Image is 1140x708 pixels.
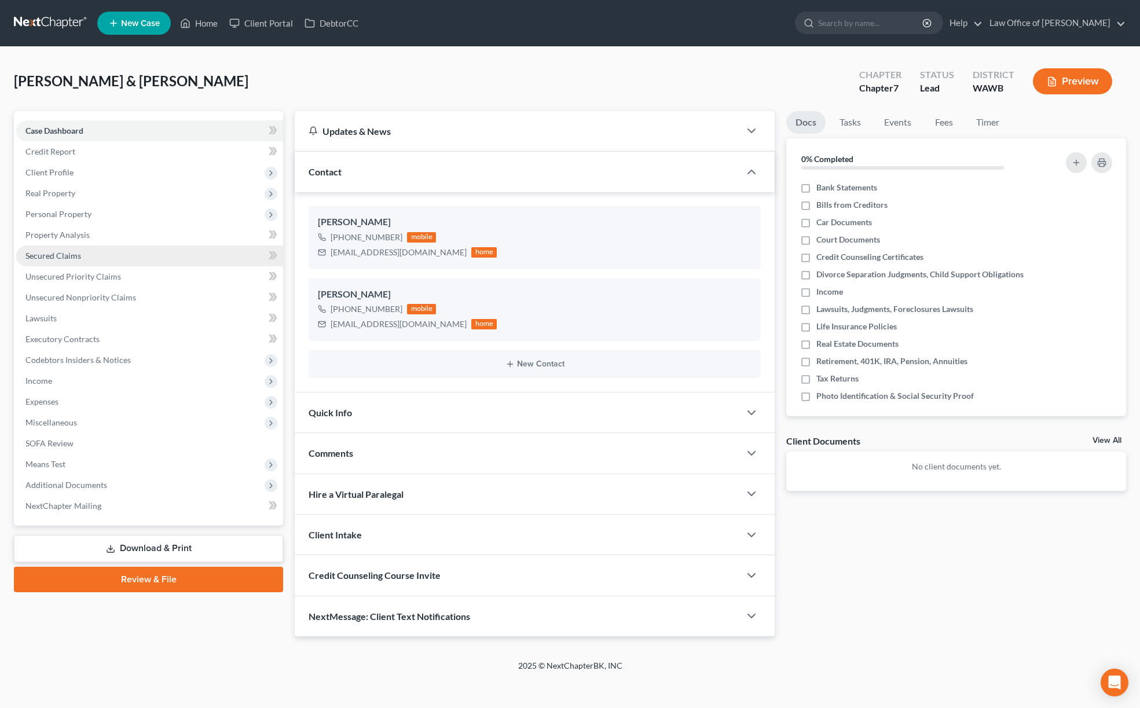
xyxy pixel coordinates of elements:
a: Home [174,13,223,34]
span: Secured Claims [25,251,81,261]
a: Timer [967,111,1009,134]
span: Client Profile [25,167,74,177]
div: WAWB [973,82,1014,95]
span: Credit Counseling Course Invite [309,570,441,581]
span: Lawsuits, Judgments, Foreclosures Lawsuits [816,303,973,315]
a: Law Office of [PERSON_NAME] [984,13,1126,34]
input: Search by name... [818,12,924,34]
a: Unsecured Nonpriority Claims [16,287,283,308]
button: Preview [1033,68,1112,94]
a: Property Analysis [16,225,283,245]
span: Divorce Separation Judgments, Child Support Obligations [816,269,1024,280]
span: Bills from Creditors [816,199,888,211]
span: Car Documents [816,217,872,228]
a: Fees [925,111,962,134]
div: Updates & News [309,125,726,137]
span: Court Documents [816,234,880,245]
span: Executory Contracts [25,334,100,344]
span: Case Dashboard [25,126,83,135]
button: New Contact [318,359,752,369]
div: [PERSON_NAME] [318,288,752,302]
span: Means Test [25,459,65,469]
span: Bank Statements [816,182,877,193]
div: 2025 © NextChapterBK, INC [240,660,900,681]
div: [PERSON_NAME] [318,215,752,229]
a: Review & File [14,567,283,592]
span: Comments [309,447,353,458]
div: home [471,319,497,329]
span: Tax Returns [816,373,859,384]
a: Help [944,13,983,34]
span: Codebtors Insiders & Notices [25,355,131,365]
div: Lead [920,82,954,95]
span: Real Estate Documents [816,338,899,350]
span: [PERSON_NAME] & [PERSON_NAME] [14,72,248,89]
a: Lawsuits [16,308,283,329]
span: Life Insurance Policies [816,321,897,332]
a: Case Dashboard [16,120,283,141]
a: NextChapter Mailing [16,496,283,516]
span: NextChapter Mailing [25,501,101,511]
span: Unsecured Priority Claims [25,272,121,281]
a: Credit Report [16,141,283,162]
span: Expenses [25,397,58,406]
a: Unsecured Priority Claims [16,266,283,287]
a: Docs [786,111,826,134]
span: Property Analysis [25,230,90,240]
p: No client documents yet. [796,461,1117,472]
span: New Case [121,19,160,28]
span: Credit Counseling Certificates [816,251,923,263]
span: Personal Property [25,209,91,219]
div: Status [920,68,954,82]
div: Chapter [859,68,901,82]
div: [EMAIL_ADDRESS][DOMAIN_NAME] [331,247,467,258]
a: DebtorCC [299,13,364,34]
span: Unsecured Nonpriority Claims [25,292,136,302]
span: Real Property [25,188,75,198]
span: 7 [893,82,899,93]
div: Open Intercom Messenger [1101,669,1128,696]
a: SOFA Review [16,433,283,454]
div: mobile [407,232,436,243]
span: Photo Identification & Social Security Proof [816,390,974,402]
div: Chapter [859,82,901,95]
a: View All [1093,436,1121,445]
a: Events [875,111,921,134]
span: Retirement, 401K, IRA, Pension, Annuities [816,355,967,367]
div: mobile [407,304,436,314]
strong: 0% Completed [801,154,853,164]
span: Miscellaneous [25,417,77,427]
div: District [973,68,1014,82]
a: Tasks [830,111,870,134]
div: home [471,247,497,258]
span: SOFA Review [25,438,74,448]
div: [PHONE_NUMBER] [331,232,402,243]
span: Credit Report [25,146,75,156]
span: NextMessage: Client Text Notifications [309,611,470,622]
span: Quick Info [309,407,352,418]
div: [EMAIL_ADDRESS][DOMAIN_NAME] [331,318,467,330]
a: Client Portal [223,13,299,34]
span: Income [816,286,843,298]
a: Secured Claims [16,245,283,266]
span: Client Intake [309,529,362,540]
span: Contact [309,166,342,177]
div: [PHONE_NUMBER] [331,303,402,315]
span: Lawsuits [25,313,57,323]
span: Additional Documents [25,480,107,490]
a: Download & Print [14,535,283,562]
a: Executory Contracts [16,329,283,350]
div: Client Documents [786,435,860,447]
span: Hire a Virtual Paralegal [309,489,404,500]
span: Income [25,376,52,386]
